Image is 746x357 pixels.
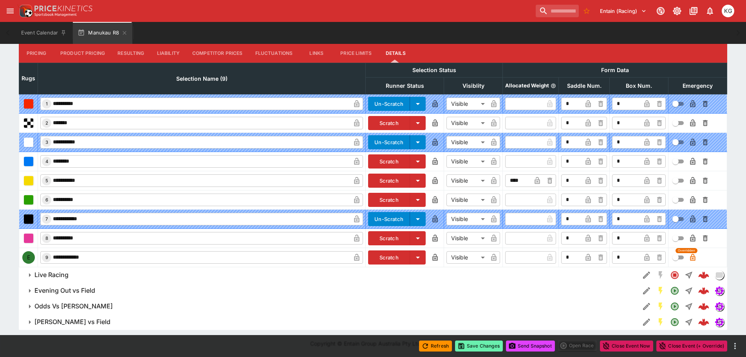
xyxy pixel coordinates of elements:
button: Straight [682,284,696,298]
div: Visible [446,117,488,129]
span: Selection Name (9) [168,74,236,83]
button: Links [299,44,334,63]
button: Allocated Weight [551,83,556,89]
span: 7 [44,216,49,222]
button: Kevin Gutschlag [719,2,737,20]
button: Connected to PK [654,4,668,18]
th: Rugs [19,63,38,94]
img: PriceKinetics Logo [17,3,33,19]
button: [PERSON_NAME] vs Field [19,314,639,330]
img: simulator [715,302,724,311]
img: Sportsbook Management [34,13,77,16]
a: e61d76f0-7bbf-4829-ab32-562e01903657 [696,267,712,283]
th: Runner Status [366,77,444,94]
button: SGM Disabled [654,268,668,282]
img: logo-cerberus--red.svg [698,285,709,296]
button: Documentation [686,4,701,18]
h6: [PERSON_NAME] vs Field [34,318,110,326]
button: Refresh [419,341,452,352]
button: open drawer [3,4,17,18]
button: Product Pricing [54,44,111,63]
button: Price Limits [334,44,378,63]
a: de68beaf-014d-4448-86b7-c0377d5f2e3e [696,299,712,314]
button: Odds Vs [PERSON_NAME] [19,299,639,314]
button: Edit Detail [639,284,654,298]
button: Edit Detail [639,315,654,329]
button: Manukau R8 [73,22,132,44]
div: Visible [446,194,488,206]
div: Kevin Gutschlag [722,5,734,17]
button: Notifications [703,4,717,18]
div: simulator [715,317,724,327]
th: Selection Status [366,63,503,77]
button: Open [668,299,682,314]
button: Straight [682,299,696,314]
div: e61d76f0-7bbf-4829-ab32-562e01903657 [698,270,709,281]
span: 4 [44,159,50,164]
div: split button [558,340,597,351]
button: Close Event (+ Override) [656,341,727,352]
button: Scratch [368,250,410,265]
button: Scratch [368,174,410,188]
button: Straight [682,268,696,282]
button: SGM Enabled [654,299,668,314]
button: more [730,341,740,351]
div: Visible [446,98,488,110]
button: Open [668,284,682,298]
img: simulator [715,318,724,326]
a: 6de0ff22-e375-4971-88f7-3c65012c6d15 [696,283,712,299]
svg: Closed [670,270,679,280]
th: Form Data [503,63,727,77]
div: 9d992817-3c6b-41cc-9694-65e025be655a [698,317,709,328]
img: liveracing [715,271,724,279]
button: Straight [682,315,696,329]
button: Resulting [111,44,150,63]
button: Details [378,44,413,63]
th: Emergency [668,77,727,94]
th: Saddle Num. [559,77,610,94]
svg: Open [670,317,679,327]
button: Select Tenant [595,5,651,17]
button: Un-Scratch [368,212,410,226]
button: Un-Scratch [368,97,410,111]
svg: Open [670,302,679,311]
div: 6de0ff22-e375-4971-88f7-3c65012c6d15 [698,285,709,296]
img: logo-cerberus--red.svg [698,317,709,328]
button: Evening Out vs Field [19,283,639,299]
h6: Evening Out vs Field [34,286,95,295]
img: logo-cerberus--red.svg [698,301,709,312]
div: liveracing [715,270,724,280]
input: search [536,5,579,17]
div: E [22,251,35,264]
button: Competitor Prices [186,44,249,63]
span: 8 [44,236,50,241]
span: 5 [44,178,50,183]
span: Overridden [678,248,695,253]
span: 9 [44,255,50,260]
div: Visible [446,232,488,245]
h6: Odds Vs [PERSON_NAME] [34,302,113,310]
div: Visible [446,251,488,264]
span: 3 [44,140,50,145]
button: Scratch [368,193,410,207]
button: Scratch [368,116,410,130]
svg: Open [670,286,679,295]
span: 1 [44,101,49,107]
button: Liability [151,44,186,63]
button: Live Racing [19,267,639,283]
div: Visible [446,213,488,225]
div: de68beaf-014d-4448-86b7-c0377d5f2e3e [698,301,709,312]
img: logo-cerberus--red.svg [698,270,709,281]
div: Visible [446,155,488,168]
a: 9d992817-3c6b-41cc-9694-65e025be655a [696,314,712,330]
button: Un-Scratch [368,135,410,149]
button: Pricing [19,44,54,63]
button: Open [668,315,682,329]
button: Fluctuations [249,44,299,63]
button: SGM Enabled [654,284,668,298]
button: Scratch [368,154,410,169]
button: Close Event Now [600,341,653,352]
span: 6 [44,197,50,203]
img: PriceKinetics [34,5,92,11]
button: Edit Detail [639,268,654,282]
